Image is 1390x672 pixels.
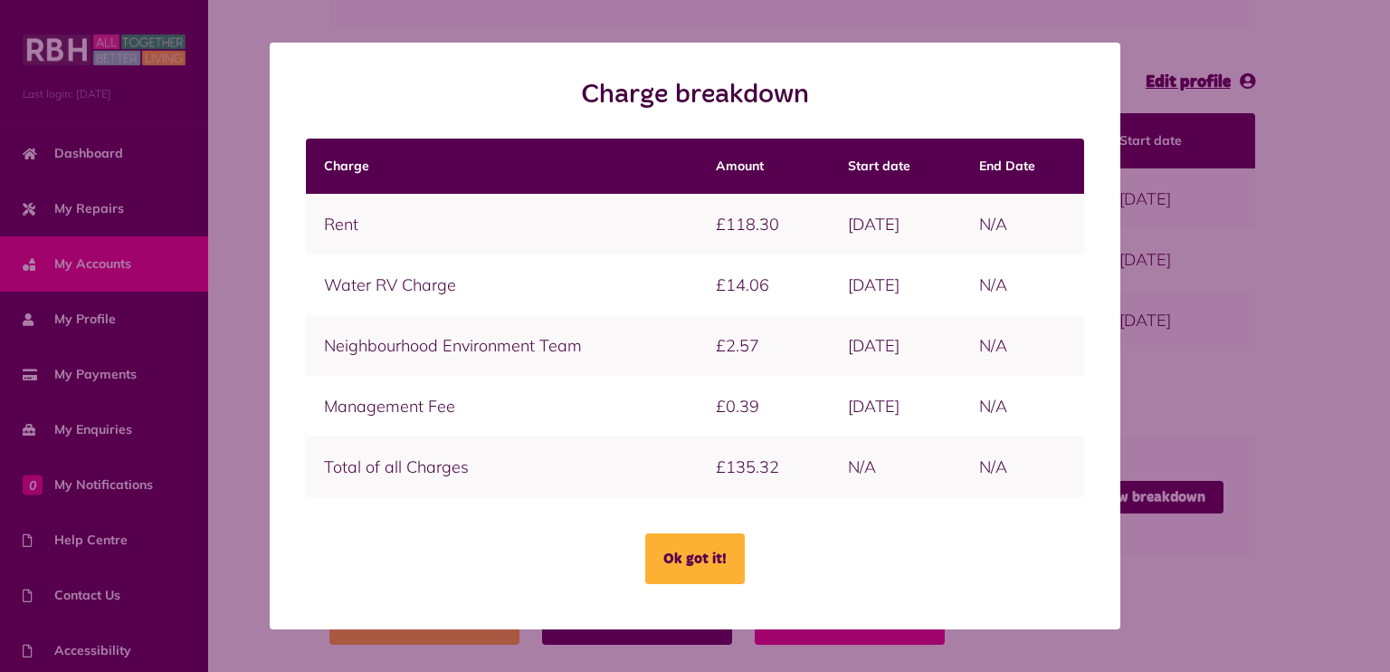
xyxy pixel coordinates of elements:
th: Charge [306,139,698,194]
td: N/A [961,254,1084,315]
td: Management Fee [306,376,698,437]
td: Total of all Charges [306,437,698,497]
td: [DATE] [830,315,961,376]
td: N/A [961,437,1084,497]
td: N/A [961,376,1084,437]
td: Rent [306,194,698,254]
td: N/A [961,194,1084,254]
td: Neighbourhood Environment Team [306,315,698,376]
td: [DATE] [830,194,961,254]
td: [DATE] [830,376,961,437]
td: £118.30 [698,194,830,254]
th: End Date [961,139,1084,194]
td: £14.06 [698,254,830,315]
td: [DATE] [830,254,961,315]
td: N/A [961,315,1084,376]
td: £0.39 [698,376,830,437]
td: N/A [830,437,961,497]
button: Ok got it! [645,533,745,584]
h2: Charge breakdown [306,79,1084,111]
td: £135.32 [698,437,830,497]
th: Amount [698,139,830,194]
td: Water RV Charge [306,254,698,315]
td: £2.57 [698,315,830,376]
th: Start date [830,139,961,194]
